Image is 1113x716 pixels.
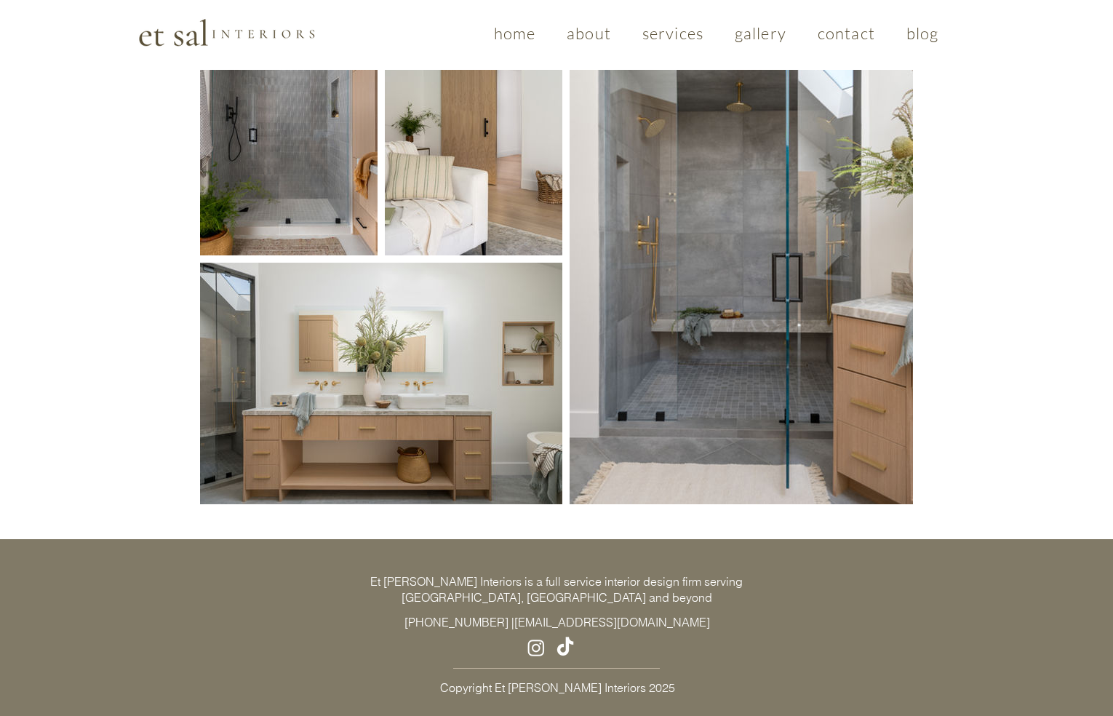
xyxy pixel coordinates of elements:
span: blog [906,23,938,43]
span: gallery [735,23,786,43]
span: about [567,23,611,43]
a: home [481,16,548,50]
a: services [629,16,716,50]
span: [PHONE_NUMBER] | [404,615,710,629]
img: Et Sal Logo [137,17,316,47]
span: services [642,23,703,43]
span: Et [PERSON_NAME] Interiors is a full service interior design firm serving [GEOGRAPHIC_DATA], [GEO... [370,574,743,605]
a: gallery [722,16,799,50]
span: home [494,23,535,43]
img: TikTok [554,637,576,659]
a: [EMAIL_ADDRESS][DOMAIN_NAME] [514,615,710,629]
nav: Site [481,16,952,50]
span: contact [818,23,875,43]
img: Instagram [525,637,547,659]
ul: Social Bar [525,637,576,659]
a: contact [805,16,887,50]
a: blog [893,16,952,50]
span: Copyright Et [PERSON_NAME] Interiors 2025 [440,680,675,695]
a: about [554,16,624,50]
